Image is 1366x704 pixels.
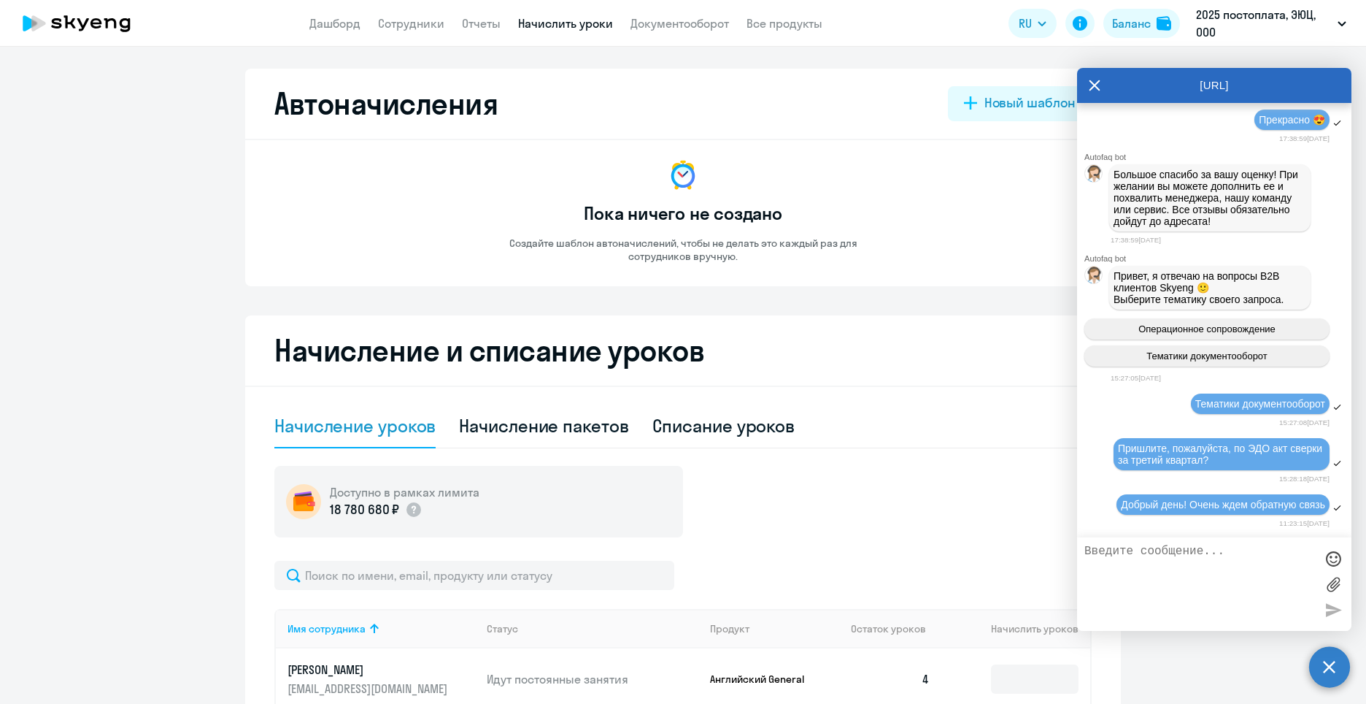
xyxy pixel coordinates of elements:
span: RU [1019,15,1032,32]
span: Тематики документооборот [1146,351,1267,361]
button: Операционное сопровождение [1084,318,1330,340]
span: Привет, я отвечаю на вопросы B2B клиентов Skyeng 🙂 Выберите тематику своего запроса. [1114,270,1284,305]
span: Прекрасно 😍 [1259,114,1325,126]
th: Начислить уроков [941,609,1090,648]
div: Имя сотрудника [288,622,366,635]
img: bot avatar [1085,165,1103,186]
span: Большое спасибо за вашу оценку! При желании вы можете дополнить ее и похвалить менеджера, нашу ко... [1114,169,1301,227]
p: Английский General [710,673,819,686]
span: Остаток уроков [851,622,926,635]
a: Все продукты [746,16,822,31]
button: 2025 постоплата, ЭЮЦ, ООО [1189,6,1354,41]
div: Новый шаблон [984,93,1076,112]
img: balance [1157,16,1171,31]
div: Остаток уроков [851,622,941,635]
div: Autofaq bot [1084,254,1351,263]
a: Документооборот [630,16,729,31]
a: [PERSON_NAME][EMAIL_ADDRESS][DOMAIN_NAME] [288,662,475,697]
button: Новый шаблон [948,86,1092,121]
p: 18 780 680 ₽ [330,500,399,519]
div: Autofaq bot [1084,153,1351,161]
div: Имя сотрудника [288,622,475,635]
p: [PERSON_NAME] [288,662,451,678]
input: Поиск по имени, email, продукту или статусу [274,561,674,590]
div: Начисление пакетов [459,414,628,437]
div: Продукт [710,622,749,635]
a: Дашборд [309,16,360,31]
span: Операционное сопровождение [1138,324,1276,334]
span: Тематики документооборот [1195,398,1325,410]
span: Добрый день! Очень ждем обратную связь [1121,499,1325,510]
time: 15:28:18[DATE] [1279,475,1330,483]
img: no-data [665,158,701,193]
h2: Автоначисления [274,86,498,121]
h3: Пока ничего не создано [584,202,782,225]
button: Балансbalance [1103,9,1180,38]
div: Списание уроков [652,414,795,437]
a: Отчеты [462,16,501,31]
p: Создайте шаблон автоначислений, чтобы не делать это каждый раз для сотрудников вручную. [479,237,887,263]
img: wallet-circle.png [286,484,321,519]
p: [EMAIL_ADDRESS][DOMAIN_NAME] [288,681,451,697]
img: bot avatar [1085,267,1103,288]
a: Начислить уроки [518,16,613,31]
div: Статус [487,622,518,635]
time: 15:27:05[DATE] [1111,374,1161,382]
div: Статус [487,622,698,635]
time: 11:23:15[DATE] [1279,519,1330,527]
h2: Начисление и списание уроков [274,333,1092,368]
time: 15:27:08[DATE] [1279,418,1330,426]
p: Идут постоянные занятия [487,671,698,687]
p: 2025 постоплата, ЭЮЦ, ООО [1196,6,1332,41]
div: Баланс [1112,15,1151,32]
time: 17:38:59[DATE] [1111,236,1161,244]
button: RU [1008,9,1057,38]
label: Лимит 10 файлов [1322,573,1344,595]
a: Сотрудники [378,16,444,31]
span: Пришлите, пожалуйста, по ЭДО акт сверки за третий квартал? [1118,443,1325,466]
div: Начисление уроков [274,414,436,437]
button: Тематики документооборот [1084,345,1330,367]
time: 17:38:59[DATE] [1279,134,1330,142]
div: Продукт [710,622,840,635]
h5: Доступно в рамках лимита [330,484,479,500]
